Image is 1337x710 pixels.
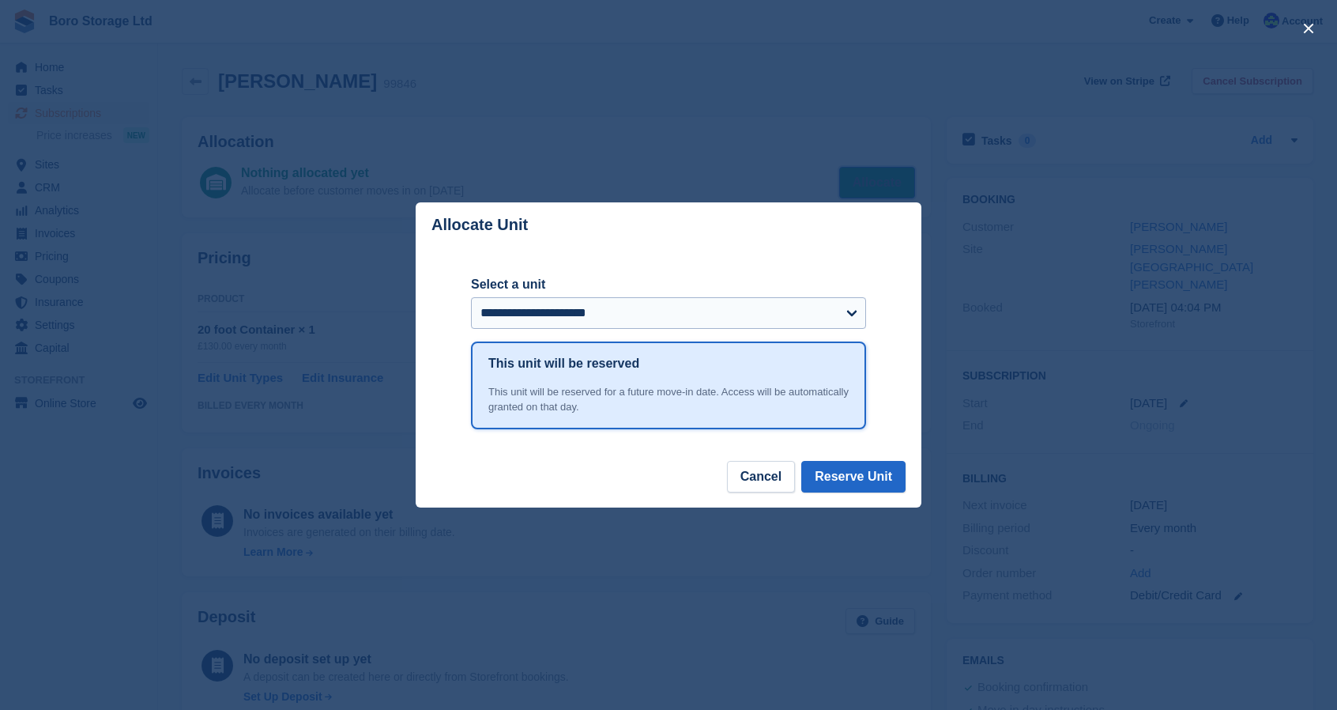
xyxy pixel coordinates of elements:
button: Cancel [727,461,795,493]
button: close [1296,16,1321,41]
p: Allocate Unit [431,216,528,234]
label: Select a unit [471,275,866,294]
div: This unit will be reserved for a future move-in date. Access will be automatically granted on tha... [488,384,849,415]
button: Reserve Unit [801,461,906,493]
h1: This unit will be reserved [488,354,639,373]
